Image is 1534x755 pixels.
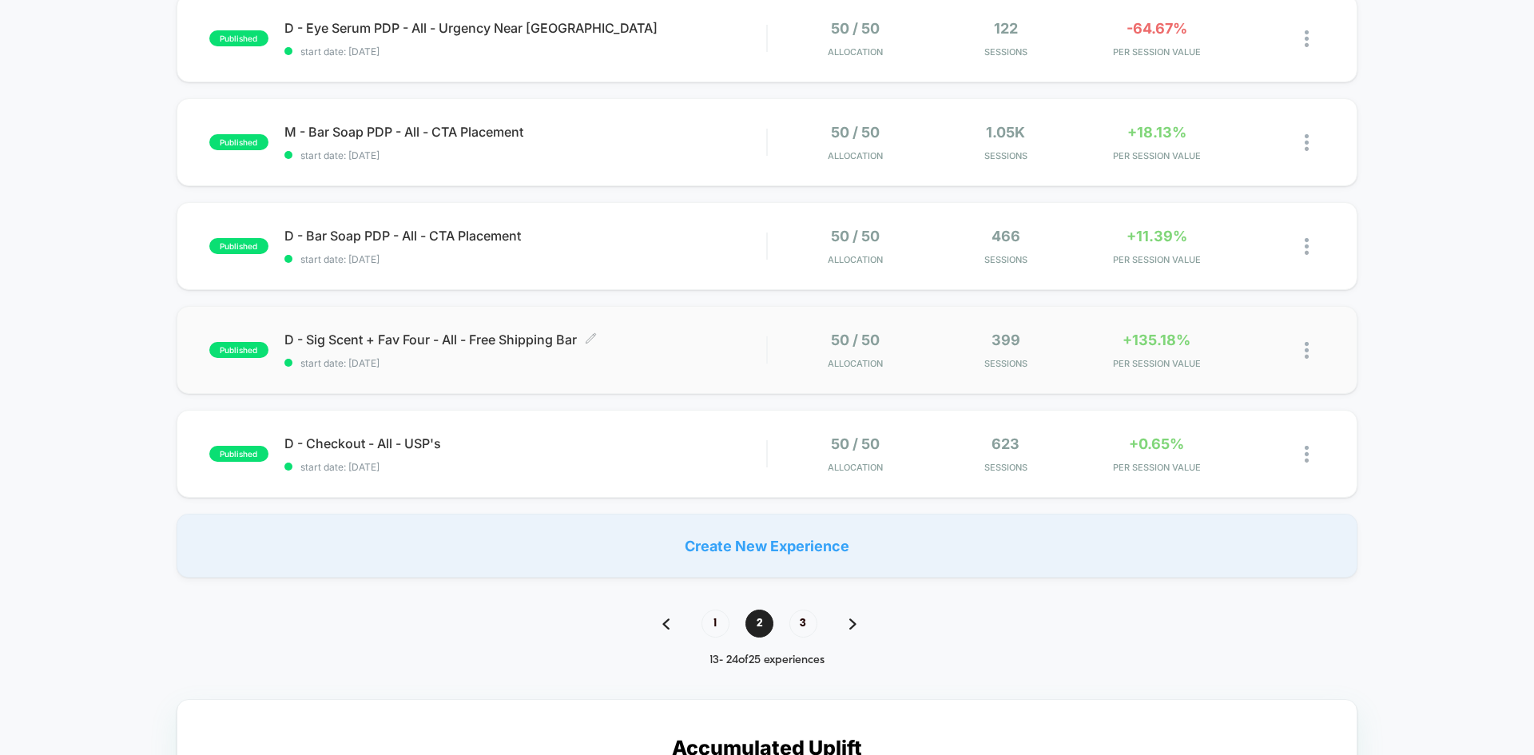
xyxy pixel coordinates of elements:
span: Allocation [828,150,883,161]
span: 50 / 50 [831,332,880,348]
span: Sessions [935,46,1078,58]
span: Sessions [935,254,1078,265]
span: start date: [DATE] [284,149,766,161]
span: 2 [745,610,773,638]
span: D - Sig Scent + Fav Four - All - Free Shipping Bar [284,332,766,348]
span: 50 / 50 [831,124,880,141]
span: D - Eye Serum PDP - All - Urgency Near [GEOGRAPHIC_DATA] [284,20,766,36]
span: -64.67% [1127,20,1187,37]
span: 1 [701,610,729,638]
span: Sessions [935,358,1078,369]
span: PER SESSION VALUE [1085,150,1228,161]
span: 1.05k [986,124,1025,141]
span: M - Bar Soap PDP - All - CTA Placement [284,124,766,140]
span: published [209,342,268,358]
img: pagination back [662,618,670,630]
img: close [1305,342,1309,359]
span: D - Checkout - All - USP's [284,435,766,451]
span: PER SESSION VALUE [1085,46,1228,58]
img: close [1305,134,1309,151]
span: Sessions [935,462,1078,473]
img: close [1305,238,1309,255]
span: published [209,134,268,150]
span: PER SESSION VALUE [1085,462,1228,473]
span: 50 / 50 [831,435,880,452]
img: pagination forward [849,618,856,630]
img: close [1305,30,1309,47]
span: published [209,446,268,462]
span: +18.13% [1127,124,1186,141]
span: 399 [992,332,1020,348]
span: +0.65% [1129,435,1184,452]
span: +135.18% [1123,332,1190,348]
span: start date: [DATE] [284,253,766,265]
span: Allocation [828,462,883,473]
span: PER SESSION VALUE [1085,254,1228,265]
span: 3 [789,610,817,638]
span: 122 [994,20,1018,37]
img: close [1305,446,1309,463]
span: start date: [DATE] [284,46,766,58]
span: start date: [DATE] [284,461,766,473]
span: 466 [992,228,1020,244]
span: published [209,238,268,254]
span: Allocation [828,46,883,58]
span: 50 / 50 [831,20,880,37]
span: PER SESSION VALUE [1085,358,1228,369]
span: +11.39% [1127,228,1187,244]
div: Create New Experience [177,514,1357,578]
span: Allocation [828,254,883,265]
span: Allocation [828,358,883,369]
span: 623 [992,435,1019,452]
span: D - Bar Soap PDP - All - CTA Placement [284,228,766,244]
div: 13 - 24 of 25 experiences [646,654,888,667]
span: published [209,30,268,46]
span: 50 / 50 [831,228,880,244]
span: Sessions [935,150,1078,161]
span: start date: [DATE] [284,357,766,369]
